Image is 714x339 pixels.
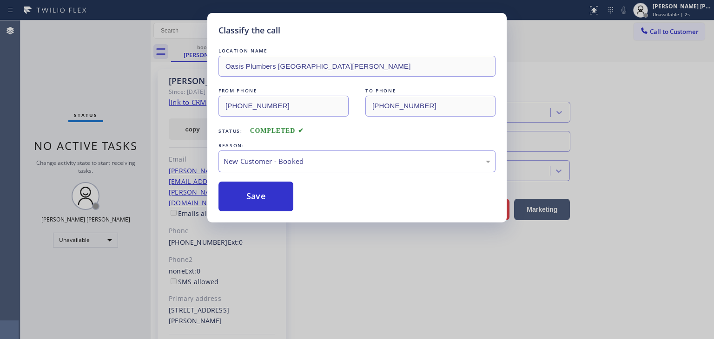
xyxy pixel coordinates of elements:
[224,156,490,167] div: New Customer - Booked
[218,24,280,37] h5: Classify the call
[218,96,349,117] input: From phone
[218,141,496,150] div: REASON:
[218,46,496,56] div: LOCATION NAME
[365,86,496,96] div: TO PHONE
[365,96,496,117] input: To phone
[218,128,243,134] span: Status:
[218,182,293,211] button: Save
[250,127,304,134] span: COMPLETED
[218,86,349,96] div: FROM PHONE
